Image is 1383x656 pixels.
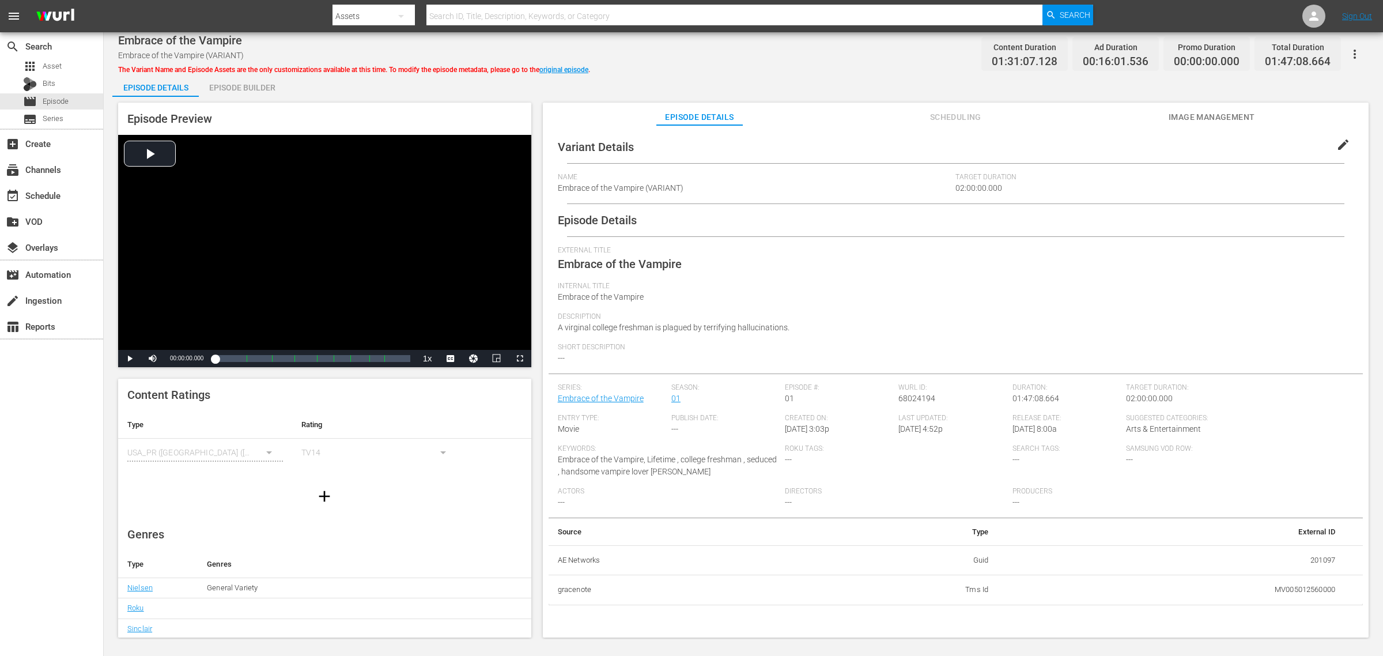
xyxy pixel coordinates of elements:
span: Embrace of the Vampire, Lifetime , college freshman , seduced , handsome vampire lover [PERSON_NAME] [558,455,777,476]
td: Tms Id [815,575,997,605]
span: Short Description [558,343,1348,352]
a: 01 [671,394,681,403]
button: edit [1329,131,1357,159]
table: simple table [118,411,531,474]
span: 00:00:00.000 [1174,55,1240,69]
span: Internal Title [558,282,1348,291]
button: Mute [141,350,164,367]
span: Create [6,137,20,151]
span: Movie [558,424,579,433]
span: [DATE] 3:03p [785,424,829,433]
span: Episode [43,96,69,107]
button: Picture-in-Picture [485,350,508,367]
span: Keywords: [558,444,780,454]
span: 68024194 [898,394,935,403]
th: AE Networks [549,545,816,575]
span: External Title [558,246,1348,255]
span: Embrace of the Vampire (VARIANT) [558,183,683,193]
button: Search [1042,5,1093,25]
th: Type [118,551,198,578]
span: Samsung VOD Row: [1126,444,1234,454]
button: Play [118,350,141,367]
div: Ad Duration [1083,39,1148,55]
div: Bits [23,77,37,91]
span: Search [6,40,20,54]
a: original episode [539,66,588,74]
span: Overlays [6,241,20,255]
a: Sign Out [1342,12,1372,21]
span: 02:00:00.000 [955,183,1002,193]
button: Episode Details [112,74,199,97]
span: Episode Preview [127,112,212,126]
span: Episode #: [785,383,893,393]
td: MV005012560000 [997,575,1344,605]
div: Content Duration [992,39,1057,55]
table: simple table [549,518,1363,605]
div: Episode Builder [199,74,285,101]
span: --- [558,497,565,507]
span: --- [1012,455,1019,464]
span: edit [1336,138,1350,152]
span: 01:47:08.664 [1012,394,1059,403]
button: Episode Builder [199,74,285,97]
span: Channels [6,163,20,177]
span: 01:31:07.128 [992,55,1057,69]
span: Search Tags: [1012,444,1120,454]
span: Embrace of the Vampire [118,33,242,47]
span: Content Ratings [127,388,210,402]
th: Source [549,518,816,546]
span: Description [558,312,1348,322]
span: Automation [6,268,20,282]
span: Roku Tags: [785,444,1007,454]
span: 00:00:00.000 [170,355,203,361]
span: 02:00:00.000 [1126,394,1173,403]
th: External ID [997,518,1344,546]
a: Embrace of the Vampire [558,394,644,403]
span: Search [1060,5,1090,25]
span: VOD [6,215,20,229]
th: gracenote [549,575,816,605]
a: Roku [127,604,144,612]
span: Target Duration [955,173,1188,182]
th: Genres [198,551,486,578]
th: Type [118,411,292,439]
span: Entry Type: [558,414,666,423]
span: Genres [127,527,164,541]
a: Nielsen [127,583,153,592]
div: Total Duration [1265,39,1331,55]
span: Last Updated: [898,414,1006,423]
span: 01:47:08.664 [1265,55,1331,69]
span: --- [1012,497,1019,507]
span: 00:16:01.536 [1083,55,1148,69]
td: Guid [815,545,997,575]
span: menu [7,9,21,23]
span: 01 [785,394,794,403]
span: --- [785,497,792,507]
button: Jump To Time [462,350,485,367]
td: 201097 [997,545,1344,575]
span: Publish Date: [671,414,779,423]
button: Fullscreen [508,350,531,367]
span: Series [43,113,63,125]
span: Image Management [1169,110,1255,125]
span: Actors [558,487,780,496]
div: USA_PR ([GEOGRAPHIC_DATA] ([GEOGRAPHIC_DATA])) [127,436,283,469]
span: Asset [43,61,62,72]
span: Reports [6,320,20,334]
span: Embrace of the Vampire [558,292,644,301]
span: Episode Details [558,213,637,227]
span: Episode Details [656,110,743,125]
span: Arts & Entertainment [1126,424,1201,433]
img: ans4CAIJ8jUAAAAAAAAAAAAAAAAAAAAAAAAgQb4GAAAAAAAAAAAAAAAAAAAAAAAAJMjXAAAAAAAAAAAAAAAAAAAAAAAAgAT5G... [28,3,83,30]
span: Release Date: [1012,414,1120,423]
span: Asset [23,59,37,73]
span: Variant Details [558,140,634,154]
span: Duration: [1012,383,1120,393]
span: Name [558,173,950,182]
span: The Variant Name and Episode Assets are the only customizations available at this time. To modify... [118,66,590,74]
span: [DATE] 4:52p [898,424,943,433]
div: Video Player [118,135,531,367]
span: [DATE] 8:00a [1012,424,1057,433]
span: Schedule [6,189,20,203]
span: Series [23,112,37,126]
